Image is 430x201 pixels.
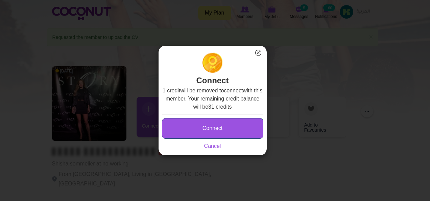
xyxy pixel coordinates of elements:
[224,88,243,93] b: connect
[208,104,232,110] b: 31 credits
[163,88,180,93] b: 1 credit
[162,118,263,139] button: Connect
[162,52,263,87] h2: Connect
[162,87,263,150] div: will be removed to with this member. Your remaining credit balance will be
[254,48,263,57] button: Close
[204,143,221,149] a: Cancel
